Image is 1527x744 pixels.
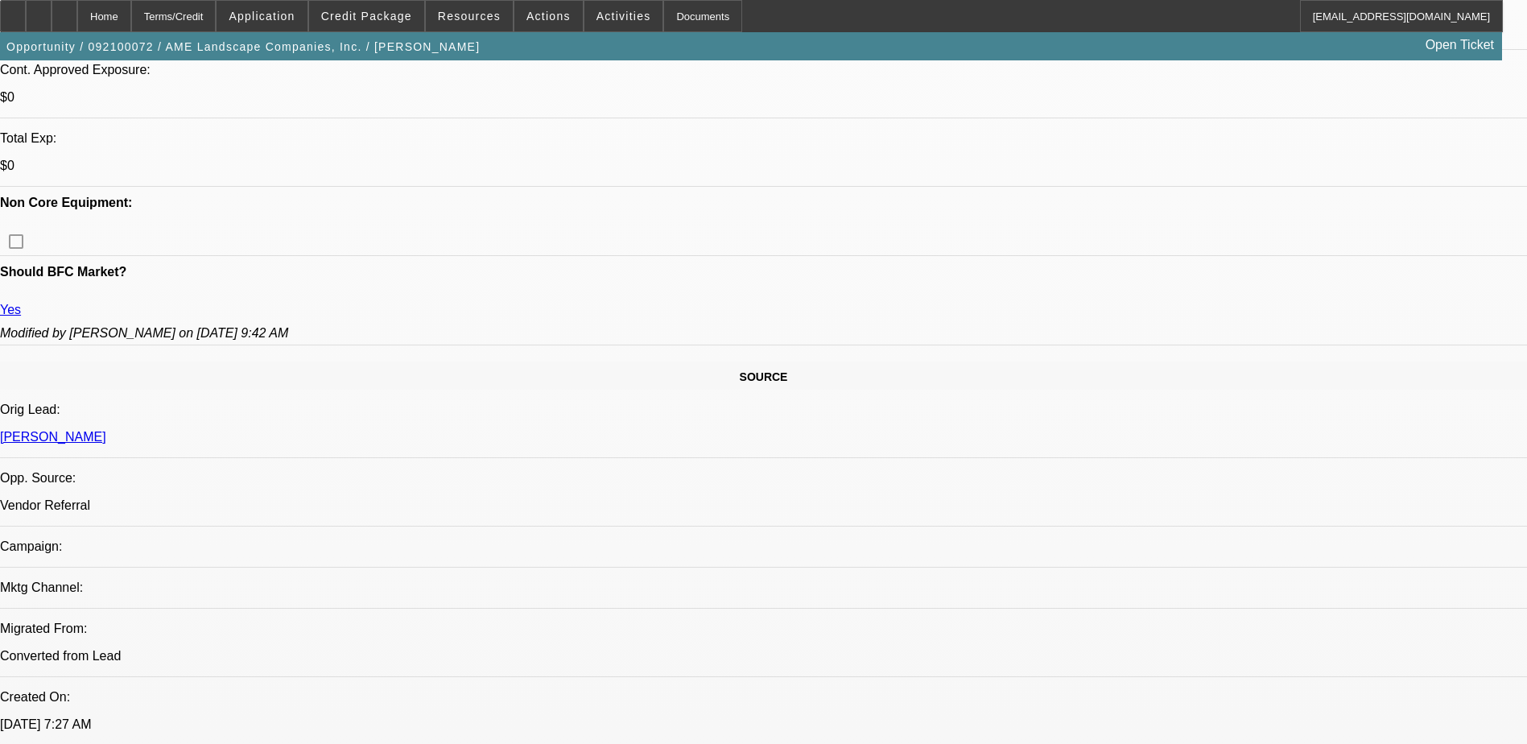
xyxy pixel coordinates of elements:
span: Credit Package [321,10,412,23]
span: Resources [438,10,501,23]
button: Activities [584,1,663,31]
span: SOURCE [740,370,788,383]
span: Opportunity / 092100072 / AME Landscape Companies, Inc. / [PERSON_NAME] [6,40,480,53]
button: Application [217,1,307,31]
button: Resources [426,1,513,31]
a: Open Ticket [1419,31,1500,59]
button: Actions [514,1,583,31]
span: Activities [596,10,651,23]
span: Actions [526,10,571,23]
span: Application [229,10,295,23]
button: Credit Package [309,1,424,31]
